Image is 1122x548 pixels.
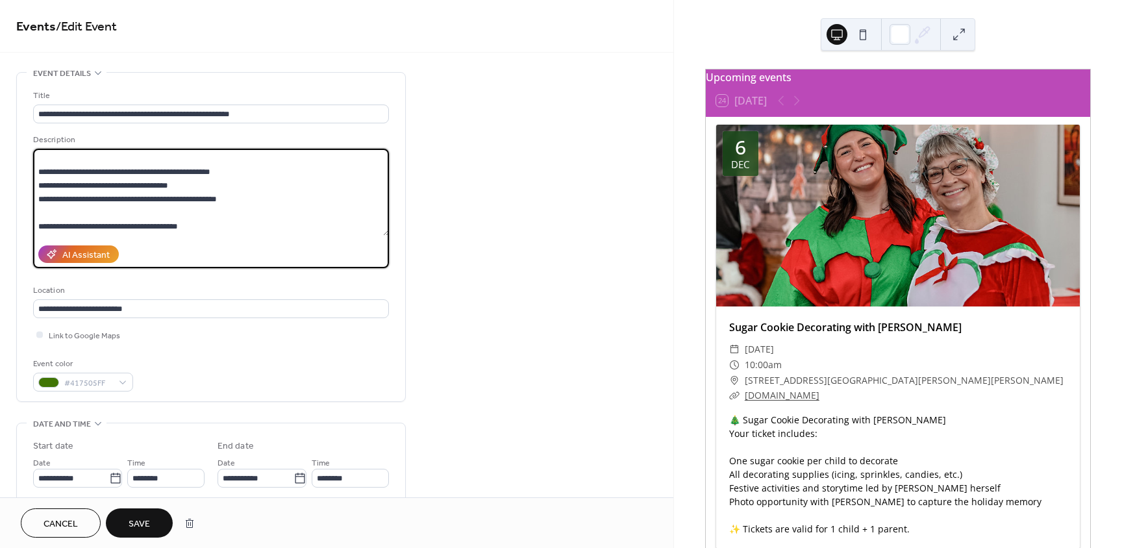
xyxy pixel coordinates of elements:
[44,517,78,531] span: Cancel
[33,89,386,103] div: Title
[729,357,740,373] div: ​
[16,14,56,40] a: Events
[127,456,145,470] span: Time
[62,249,110,262] div: AI Assistant
[706,69,1090,85] div: Upcoming events
[218,440,254,453] div: End date
[745,357,782,373] span: 10:00am
[49,329,120,343] span: Link to Google Maps
[735,138,746,157] div: 6
[312,456,330,470] span: Time
[729,320,962,334] a: Sugar Cookie Decorating with [PERSON_NAME]
[106,508,173,538] button: Save
[33,284,386,297] div: Location
[729,342,740,357] div: ​
[33,133,386,147] div: Description
[729,373,740,388] div: ​
[729,388,740,403] div: ​
[33,357,131,371] div: Event color
[21,508,101,538] button: Cancel
[33,417,91,431] span: Date and time
[745,342,774,357] span: [DATE]
[731,160,749,169] div: Dec
[745,389,819,401] a: [DOMAIN_NAME]
[716,413,1080,536] div: 🎄 Sugar Cookie Decorating with [PERSON_NAME] Your ticket includes: One sugar cookie per child to ...
[33,456,51,470] span: Date
[38,245,119,263] button: AI Assistant
[745,373,1064,388] span: [STREET_ADDRESS][GEOGRAPHIC_DATA][PERSON_NAME][PERSON_NAME]
[56,14,117,40] span: / Edit Event
[129,517,150,531] span: Save
[64,377,112,390] span: #417505FF
[33,67,91,81] span: Event details
[33,440,73,453] div: Start date
[218,456,235,470] span: Date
